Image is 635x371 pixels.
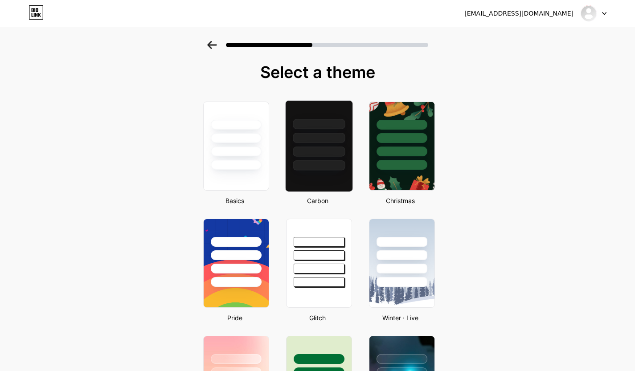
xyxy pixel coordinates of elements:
div: Winter · Live [366,313,435,322]
div: Pride [201,313,269,322]
div: Glitch [283,313,352,322]
img: cankaliw [580,5,597,22]
div: [EMAIL_ADDRESS][DOMAIN_NAME] [464,9,574,18]
div: Basics [201,196,269,205]
div: Christmas [366,196,435,205]
div: Carbon [283,196,352,205]
div: Select a theme [200,63,436,81]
